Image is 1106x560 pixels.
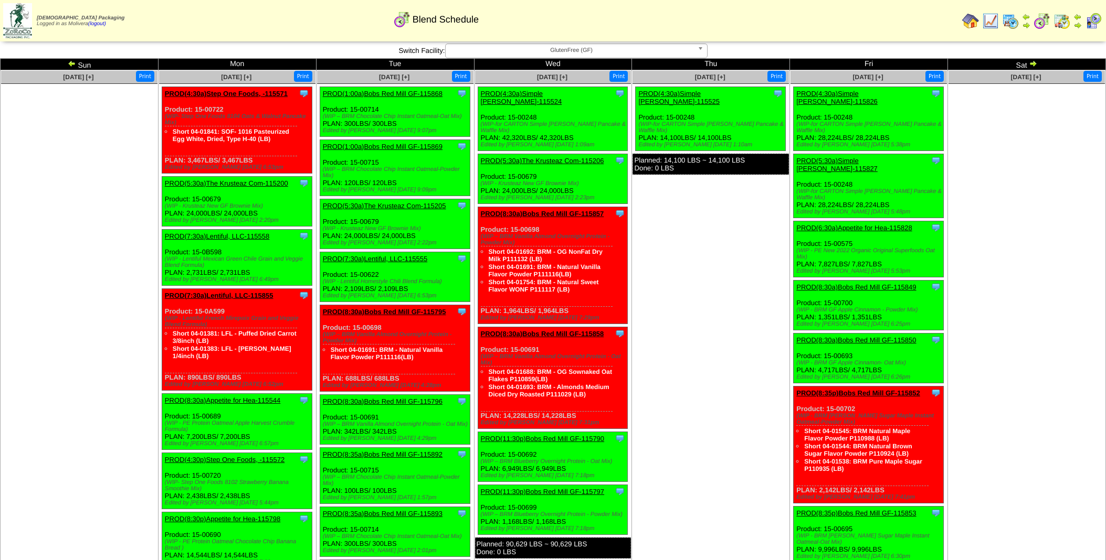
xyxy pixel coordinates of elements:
[931,88,941,99] img: Tooltip
[982,13,999,29] img: line_graph.gif
[474,59,632,70] td: Wed
[323,166,470,179] div: (WIP – BRM Chocolate Chip Instant Oatmeal-Powder Mix)
[165,113,312,126] div: (WIP- Step One Foods 8104 Oats & Walnut Pancake Mix)
[158,59,316,70] td: Mon
[323,143,443,150] a: PROD(1:00a)Bobs Red Mill GF-115869
[323,293,470,299] div: Edited by [PERSON_NAME] [DATE] 6:53pm
[489,383,609,398] a: Short 04-01693: BRM - Almonds Medium Diced Dry Roasted P111029 (LB)
[320,395,470,445] div: Product: 15-00691 PLAN: 342LBS / 342LBS
[773,88,783,99] img: Tooltip
[323,331,470,344] div: (WIP – BRM Vanilla Almond Overnight Protein - Powder Mix)
[299,231,309,241] img: Tooltip
[804,427,910,442] a: Short 04-01545: BRM Natural Maple Flavor Powder P110988 (LB)
[796,374,943,380] div: Edited by [PERSON_NAME] [DATE] 6:26pm
[931,387,941,398] img: Tooltip
[320,140,470,196] div: Product: 15-00715 PLAN: 120LBS / 120LBS
[615,433,625,444] img: Tooltip
[615,486,625,497] img: Tooltip
[478,87,628,151] div: Product: 15-00248 PLAN: 42,320LBS / 42,320LBS
[615,208,625,219] img: Tooltip
[165,217,312,223] div: Edited by [PERSON_NAME] [DATE] 2:20pm
[481,210,604,218] a: PROD(8:30a)Bobs Red Mill GF-115857
[796,553,943,559] div: Edited by [PERSON_NAME] [DATE] 6:30pm
[413,14,479,25] span: Blend Schedule
[481,180,628,187] div: (WIP - Krusteaz New GF Brownie Mix)
[320,448,470,504] div: Product: 15-00715 PLAN: 100LBS / 100LBS
[481,195,628,201] div: Edited by [PERSON_NAME] [DATE] 2:23pm
[633,154,789,175] div: Planned: 14,100 LBS ~ 14,100 LBS Done: 0 LBS
[457,200,467,211] img: Tooltip
[478,207,628,324] div: Product: 15-00698 PLAN: 1,964LBS / 1,964LBS
[165,420,312,433] div: (WIP - PE Protein Oatmeal Apple Harvest Crumble Formula)
[609,71,628,82] button: Print
[931,155,941,166] img: Tooltip
[767,71,786,82] button: Print
[804,443,912,457] a: Short 04-01544: BRM Natural Brown Sugar Flavor Powder P110924 (LB)
[37,15,124,27] span: Logged in as Molivera
[489,368,612,383] a: Short 04-01688: BRM - OG Sownaked Oat Flakes P110859(LB)
[1034,13,1050,29] img: calendarblend.gif
[796,268,943,274] div: Edited by [PERSON_NAME] [DATE] 5:53pm
[1029,59,1037,68] img: arrowright.gif
[537,73,567,81] a: [DATE] [+]
[796,224,912,232] a: PROD(6:30a)Appetite for Hea-115828
[796,494,943,500] div: Edited by [PERSON_NAME] [DATE] 7:41pm
[481,330,604,338] a: PROD(8:30a)Bobs Red Mill GF-115858
[379,73,409,81] a: [DATE] [+]
[165,203,312,209] div: (WIP - Krusteaz New GF Brownie Mix)
[162,394,312,450] div: Product: 15-00689 PLAN: 7,200LBS / 7,200LBS
[162,453,312,509] div: Product: 15-00720 PLAN: 2,438LBS / 2,438LBS
[162,289,312,391] div: Product: 15-0A599 PLAN: 890LBS / 890LBS
[796,509,916,517] a: PROD(8:35p)Bobs Red Mill GF-115853
[88,21,106,27] a: (logout)
[457,396,467,406] img: Tooltip
[478,432,628,482] div: Product: 15-00692 PLAN: 6,949LBS / 6,949LBS
[478,485,628,535] div: Product: 15-00699 PLAN: 1,168LBS / 1,168LBS
[948,59,1106,70] td: Sat
[320,87,470,137] div: Product: 15-00714 PLAN: 300LBS / 300LBS
[796,247,943,260] div: (WIP - PE New 2022 Organic Original Superfoods Oat Mix)
[299,513,309,524] img: Tooltip
[1002,13,1019,29] img: calendarprod.gif
[320,507,470,557] div: Product: 15-00714 PLAN: 300LBS / 300LBS
[790,59,948,70] td: Fri
[63,73,93,81] a: [DATE] [+]
[478,154,628,204] div: Product: 15-00679 PLAN: 24,000LBS / 24,000LBS
[299,178,309,188] img: Tooltip
[489,263,601,278] a: Short 04-01691: BRM - Natural Vanilla Flavor Powder P111116(LB)
[794,386,944,503] div: Product: 15-00702 PLAN: 2,142LBS / 2,142LBS
[853,73,883,81] a: [DATE] [+]
[320,199,470,249] div: Product: 15-00679 PLAN: 24,000LBS / 24,000LBS
[632,59,790,70] td: Thu
[796,188,943,201] div: (WIP-for CARTON Simple [PERSON_NAME] Pancake & Waffle Mix)
[638,121,785,134] div: (WIP-for CARTON Simple [PERSON_NAME] Pancake & Waffle Mix)
[450,44,693,57] span: GlutenFree (GF)
[796,307,943,313] div: (WIP - BRM GF Apple Cinnamon - Powder Mix)
[323,397,443,405] a: PROD(8:30a)Bobs Red Mill GF-115796
[323,533,470,540] div: (WIP – BRM Chocolate Chip Instant Oatmeal-Oat Mix)
[394,11,410,28] img: calendarblend.gif
[695,73,725,81] span: [DATE] [+]
[1022,13,1030,21] img: arrowleft.gif
[481,157,604,165] a: PROD(5:30a)The Krusteaz Com-115206
[294,71,312,82] button: Print
[457,253,467,264] img: Tooltip
[1085,13,1102,29] img: calendarcustomer.gif
[475,537,631,558] div: Planned: 90,629 LBS ~ 90,629 LBS Done: 0 LBS
[796,389,920,397] a: PROD(8:35p)Bobs Red Mill GF-115852
[165,500,312,506] div: Edited by [PERSON_NAME] [DATE] 5:44pm
[481,233,628,246] div: (WIP – BRM Vanilla Almond Overnight Protein - Powder Mix)
[316,59,474,70] td: Tue
[931,282,941,292] img: Tooltip
[796,360,943,366] div: (WIP - BRM GF Apple Cinnamon- Oat Mix)
[1054,13,1070,29] img: calendarinout.gif
[638,142,785,148] div: Edited by [PERSON_NAME] [DATE] 1:10am
[796,413,943,425] div: (WIP - BRM [PERSON_NAME] Sugar Maple Instant Oatmeal-Powder Mix)
[1022,21,1030,29] img: arrowright.gif
[323,494,470,501] div: Edited by [PERSON_NAME] [DATE] 1:57pm
[299,454,309,465] img: Tooltip
[299,290,309,300] img: Tooltip
[794,333,944,383] div: Product: 15-00693 PLAN: 4,717LBS / 4,717LBS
